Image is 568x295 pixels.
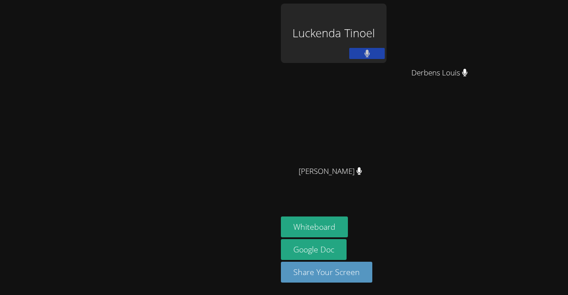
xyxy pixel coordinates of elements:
div: Luckenda Tinoel [281,4,387,63]
span: Derbens Louis [411,67,468,79]
button: Share Your Screen [281,262,372,283]
button: Whiteboard [281,216,348,237]
span: [PERSON_NAME] [299,165,362,178]
a: Google Doc [281,239,347,260]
